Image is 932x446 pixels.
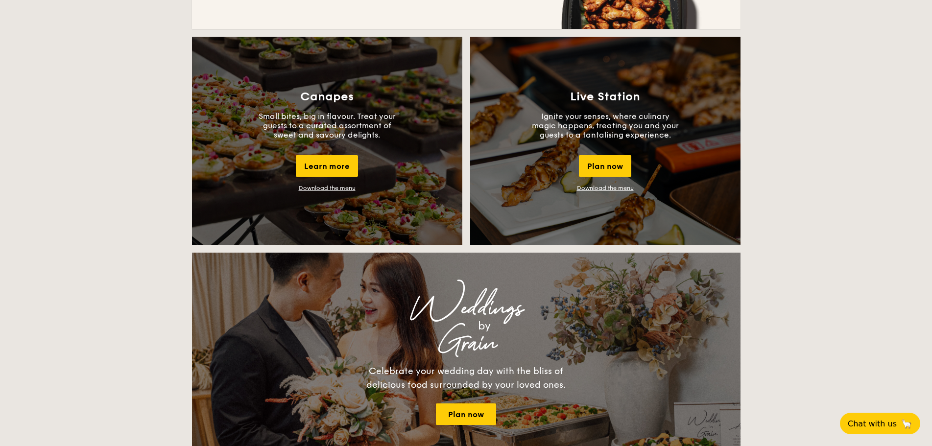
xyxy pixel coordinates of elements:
[299,185,356,191] a: Download the menu
[278,300,654,317] div: Weddings
[579,155,631,177] div: Plan now
[278,335,654,352] div: Grain
[356,364,576,392] div: Celebrate your wedding day with the bliss of delicious food surrounded by your loved ones.
[901,418,912,429] span: 🦙
[436,403,496,425] a: Plan now
[840,413,920,434] button: Chat with us🦙
[314,317,654,335] div: by
[577,185,634,191] a: Download the menu
[848,419,897,428] span: Chat with us
[296,155,358,177] div: Learn more
[570,90,640,104] h3: Live Station
[300,90,354,104] h3: Canapes
[254,112,401,140] p: Small bites, big in flavour. Treat your guests to a curated assortment of sweet and savoury delig...
[532,112,679,140] p: Ignite your senses, where culinary magic happens, treating you and your guests to a tantalising e...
